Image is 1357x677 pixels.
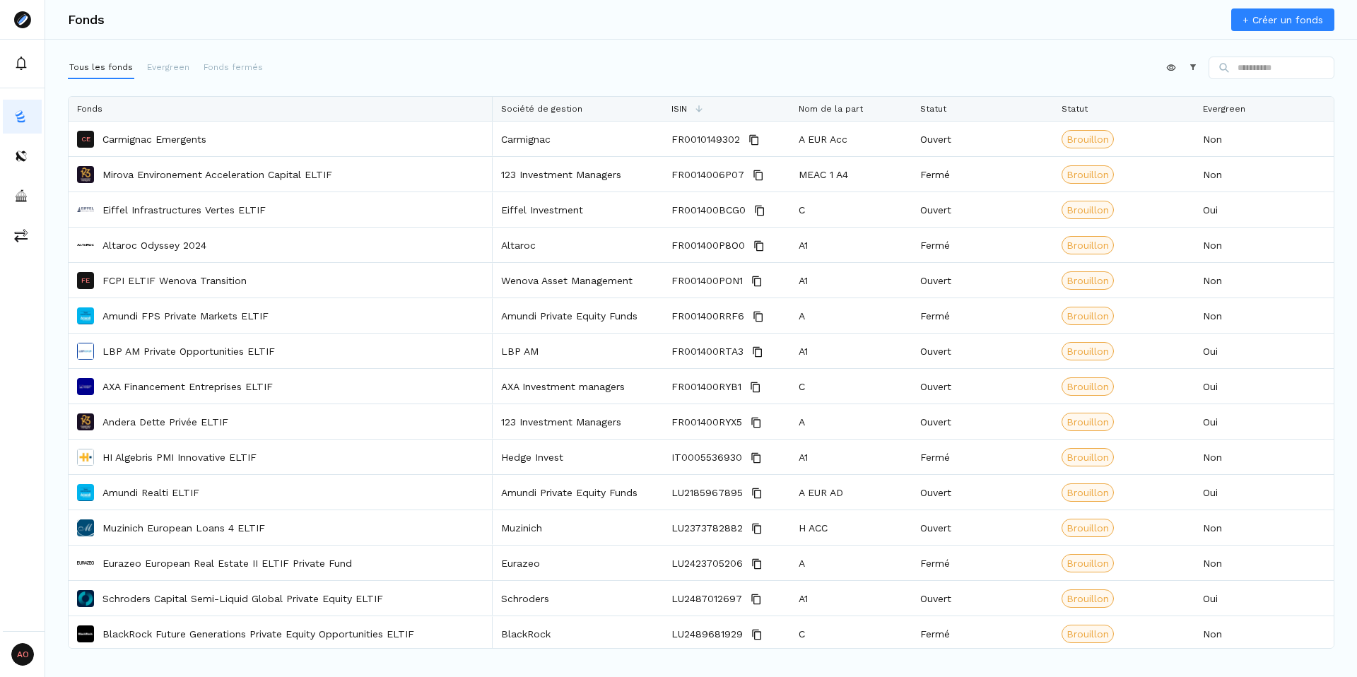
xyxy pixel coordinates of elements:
[1194,581,1336,616] div: Oui
[912,404,1053,439] div: Ouvert
[77,519,94,536] img: Muzinich European Loans 4 ELTIF
[493,298,663,333] div: Amundi Private Equity Funds
[1067,485,1109,500] span: Brouillon
[493,263,663,298] div: Wenova Asset Management
[1194,510,1336,545] div: Non
[790,581,912,616] div: A1
[671,334,744,369] span: FR001400RTA3
[1194,228,1336,262] div: Non
[14,110,28,124] img: funds
[790,334,912,368] div: A1
[68,13,105,26] h3: Fonds
[1067,273,1109,288] span: Brouillon
[790,157,912,192] div: MEAC 1 A4
[102,450,257,464] a: HI Algebris PMI Innovative ELTIF
[1194,122,1336,156] div: Non
[750,308,767,325] button: Copy
[102,379,273,394] a: AXA Financement Entreprises ELTIF
[671,370,741,404] span: FR001400RYB1
[751,237,768,254] button: Copy
[1062,104,1088,114] span: Statut
[912,334,1053,368] div: Ouvert
[1194,546,1336,580] div: Non
[1203,104,1245,114] span: Evergreen
[1067,344,1109,358] span: Brouillon
[102,167,332,182] a: Mirova Environement Acceleration Capital ELTIF
[68,57,134,79] button: Tous les fonds
[102,521,265,535] a: Muzinich European Loans 4 ELTIF
[493,404,663,439] div: 123 Investment Managers
[1231,8,1334,31] a: + Créer un fonds
[102,238,206,252] a: Altaroc Odyssey 2024
[790,616,912,651] div: C
[14,149,28,163] img: distributors
[493,192,663,227] div: Eiffel Investment
[748,449,765,466] button: Copy
[102,415,228,429] a: Andera Dette Privée ELTIF
[102,485,199,500] a: Amundi Realti ELTIF
[493,122,663,156] div: Carmignac
[671,405,742,440] span: FR001400RYX5
[102,591,383,606] a: Schroders Capital Semi-Liquid Global Private Equity ELTIF
[77,237,94,254] img: Altaroc Odyssey 2024
[102,556,352,570] a: Eurazeo European Real Estate II ELTIF Private Fund
[146,57,191,79] button: Evergreen
[749,343,766,360] button: Copy
[671,193,746,228] span: FR001400BCG0
[77,625,94,642] img: BlackRock Future Generations Private Equity Opportunities ELTIF
[1067,521,1109,535] span: Brouillon
[912,546,1053,580] div: Fermé
[748,591,765,608] button: Copy
[912,510,1053,545] div: Ouvert
[671,476,743,510] span: LU2185967895
[1067,556,1109,570] span: Brouillon
[102,344,275,358] p: LBP AM Private Opportunities ELTIF
[1067,132,1109,146] span: Brouillon
[671,299,744,334] span: FR001400RRF6
[671,582,742,616] span: LU2487012697
[912,122,1053,156] div: Ouvert
[102,203,266,217] a: Eiffel Infrastructures Vertes ELTIF
[912,616,1053,651] div: Fermé
[77,484,94,501] img: Amundi Realti ELTIF
[671,158,744,192] span: FR0014006P07
[77,166,94,183] img: Mirova Environement Acceleration Capital ELTIF
[748,520,765,537] button: Copy
[671,104,687,114] span: ISIN
[493,369,663,404] div: AXA Investment managers
[102,132,206,146] a: Carmignac Emergents
[1067,203,1109,217] span: Brouillon
[77,413,94,430] img: Andera Dette Privée ELTIF
[11,643,34,666] span: AO
[14,189,28,203] img: asset-managers
[1067,591,1109,606] span: Brouillon
[1194,298,1336,333] div: Non
[493,334,663,368] div: LBP AM
[1067,309,1109,323] span: Brouillon
[1194,157,1336,192] div: Non
[790,475,912,510] div: A EUR AD
[69,61,133,73] p: Tous les fonds
[147,61,189,73] p: Evergreen
[912,157,1053,192] div: Fermé
[77,201,94,218] img: Eiffel Infrastructures Vertes ELTIF
[102,273,247,288] p: FCPI ELTIF Wenova Transition
[77,590,94,607] img: Schroders Capital Semi-Liquid Global Private Equity ELTIF
[3,218,42,252] a: commissions
[77,343,94,360] img: LBP AM Private Opportunities ELTIF
[912,440,1053,474] div: Fermé
[77,307,94,324] img: Amundi FPS Private Markets ELTIF
[1067,167,1109,182] span: Brouillon
[671,617,743,652] span: LU2489681929
[747,379,764,396] button: Copy
[1194,404,1336,439] div: Oui
[912,298,1053,333] div: Fermé
[790,228,912,262] div: A1
[1194,192,1336,227] div: Oui
[746,131,763,148] button: Copy
[1194,263,1336,298] div: Non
